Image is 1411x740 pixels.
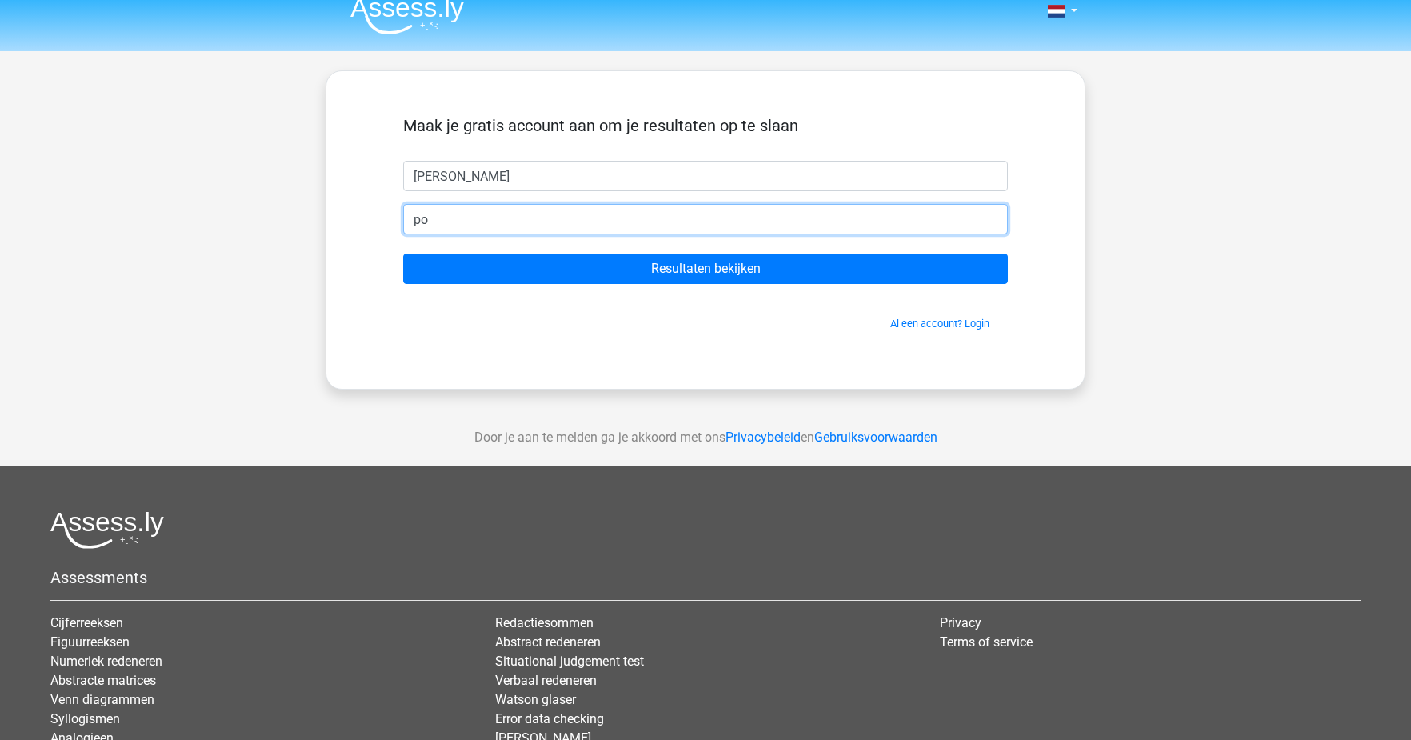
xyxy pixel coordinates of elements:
a: Verbaal redeneren [495,673,597,688]
h5: Assessments [50,568,1361,587]
a: Figuurreeksen [50,634,130,650]
a: Abstracte matrices [50,673,156,688]
a: Situational judgement test [495,654,644,669]
input: Email [403,204,1008,234]
a: Cijferreeksen [50,615,123,630]
a: Numeriek redeneren [50,654,162,669]
a: Gebruiksvoorwaarden [814,430,937,445]
input: Voornaam [403,161,1008,191]
a: Privacy [940,615,981,630]
h5: Maak je gratis account aan om je resultaten op te slaan [403,116,1008,135]
a: Al een account? Login [890,318,989,330]
img: Assessly logo [50,511,164,549]
input: Resultaten bekijken [403,254,1008,284]
a: Redactiesommen [495,615,594,630]
a: Error data checking [495,711,604,726]
a: Privacybeleid [725,430,801,445]
a: Syllogismen [50,711,120,726]
a: Watson glaser [495,692,576,707]
a: Abstract redeneren [495,634,601,650]
a: Terms of service [940,634,1033,650]
a: Venn diagrammen [50,692,154,707]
